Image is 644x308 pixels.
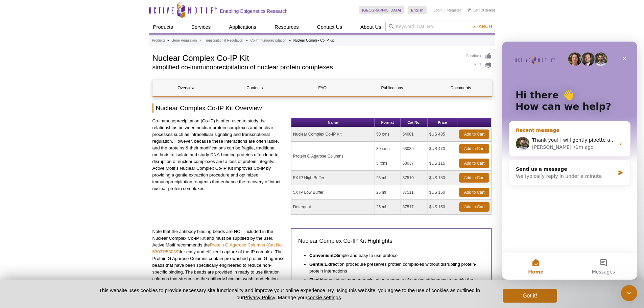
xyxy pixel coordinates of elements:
a: Cart [468,8,480,13]
img: Your Cart [468,8,471,11]
button: cookie settings [307,294,341,300]
a: Add to Cart [459,144,489,153]
p: Co-immunoprecipitation (Co-IP) is often used to study the relationships between nuclear protein c... [152,118,286,192]
td: 37517 [401,200,427,214]
a: Services [187,21,215,33]
li: Extraction procedure preserves protein complexes without disrupting protein-protein interactions [309,259,478,275]
h2: Nuclear Complex Co-IP Kit Overview [152,103,492,113]
td: $US 115 [428,156,458,171]
td: 30 rxns [375,142,401,156]
a: Add to Cart [459,173,489,183]
td: 5X IP High Buffer [291,171,375,185]
th: Price [428,118,458,127]
strong: Convenient: [309,253,335,258]
span: Search [472,24,492,29]
button: Got it! [503,289,557,303]
a: Add to Cart [459,129,489,139]
a: Feedback [467,52,492,60]
td: $US 150 [428,200,458,214]
a: Documents [427,80,494,96]
td: Nuclear Complex Co-IP Kit [291,127,375,142]
a: Applications [225,21,260,33]
a: Add to Cart [459,188,489,197]
iframe: Intercom live chat [621,285,637,301]
a: Publications [359,80,425,96]
a: Overview [153,80,219,96]
li: » [289,39,291,42]
a: Resources [270,21,303,33]
a: Products [149,21,177,33]
td: $US 485 [428,127,458,142]
p: Note that the antibody binding beads are NOT included in the Nuclear Complex Co-IP Kit and must b... [152,228,286,289]
td: 53037 [401,156,427,171]
li: » [246,39,248,42]
a: Transcriptional Regulation [204,38,243,44]
strong: Gentle: [309,262,325,267]
li: Includes Immunoprecipitation reagents of varying stringency to enable the optimization of protein... [309,275,478,290]
td: $US 150 [428,185,458,200]
h1: Nuclear Complex Co-IP Kit [152,52,460,63]
li: | [445,6,446,14]
a: Contents [221,80,288,96]
li: » [167,39,169,42]
td: Detergent [291,200,375,214]
h2: Enabling Epigenetics Research [220,8,288,14]
a: Login [433,8,443,13]
th: Cat No. [401,118,427,127]
td: 37510 [401,171,427,185]
a: Privacy Policy [244,294,275,300]
h2: simplified co-immunoprecipitation of nuclear protein complexes [152,64,460,70]
a: FAQs [290,80,357,96]
li: Nuclear Complex Co-IP Kit [293,39,334,42]
li: » [199,39,201,42]
a: Co-Immunoprecipitation [250,38,286,44]
li: (0 items) [468,6,495,14]
input: Keyword, Cat. No. [385,21,495,32]
iframe: Intercom live chat [502,42,637,280]
td: Protein G Agarose Columns [291,142,375,171]
td: 25 ml [375,185,401,200]
a: Products [152,38,165,44]
a: Contact Us [313,21,346,33]
td: 5X IP Low Buffer [291,185,375,200]
li: Simple and easy to use protocol [309,250,478,259]
td: $US 470 [428,142,458,156]
td: 50 rxns [375,127,401,142]
a: Print [467,62,492,69]
a: Gene Regulation [171,38,197,44]
a: English [408,6,427,14]
p: This website uses cookies to provide necessary site functionality and improve your online experie... [87,287,492,301]
a: Add to Cart [459,159,489,168]
a: Protein G Agarose Columns (Cat No. 53037/53039) [152,242,283,254]
a: [GEOGRAPHIC_DATA] [359,6,405,14]
td: 54001 [401,127,427,142]
td: 25 ml [375,171,401,185]
strong: Flexible: [309,277,328,282]
h3: Nuclear Complex Co-IP Kit Highlights [298,237,484,245]
td: 5 rxns [375,156,401,171]
th: Name [291,118,375,127]
a: About Us [356,21,385,33]
button: Search [470,23,494,29]
td: 25 ml [375,200,401,214]
td: $US 150 [428,171,458,185]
